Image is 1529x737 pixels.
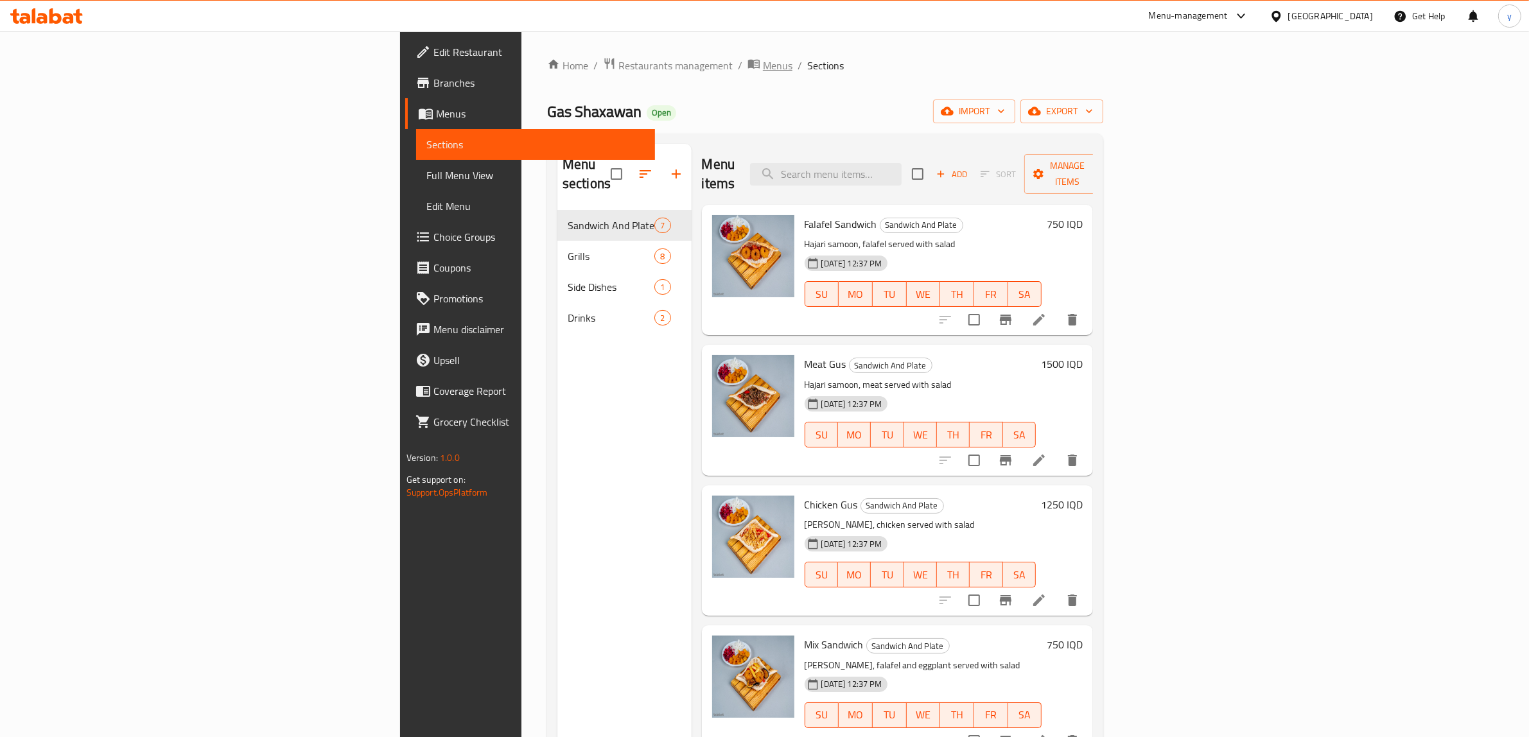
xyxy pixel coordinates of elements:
a: Support.OpsPlatform [406,484,488,501]
div: items [654,279,670,295]
h6: 1250 IQD [1041,496,1083,514]
button: MO [839,281,873,307]
span: FR [975,426,997,444]
button: TH [937,422,970,447]
button: delete [1057,585,1088,616]
span: SA [1008,426,1031,444]
div: Menu-management [1149,8,1228,24]
button: WE [904,562,937,587]
span: TH [942,426,965,444]
span: Choice Groups [433,229,645,245]
button: SA [1003,562,1036,587]
button: Add section [661,159,692,189]
span: SA [1013,706,1037,724]
span: Branches [433,75,645,91]
span: Select to update [961,447,988,474]
h6: 750 IQD [1047,636,1083,654]
span: Sandwich And Plate [568,218,654,233]
span: Menu disclaimer [433,322,645,337]
button: FR [974,281,1008,307]
span: FR [975,566,997,584]
button: TU [873,281,907,307]
img: Chicken Gus [712,496,794,578]
button: MO [838,562,871,587]
button: delete [1057,304,1088,335]
a: Promotions [405,283,656,314]
a: Coupons [405,252,656,283]
span: SA [1008,566,1031,584]
a: Edit menu item [1031,453,1047,468]
div: Sandwich And Plate7 [557,210,692,241]
span: import [943,103,1005,119]
a: Upsell [405,345,656,376]
span: 1 [655,281,670,293]
button: WE [904,422,937,447]
span: Coupons [433,260,645,275]
span: Sort sections [630,159,661,189]
span: Menus [436,106,645,121]
a: Grocery Checklist [405,406,656,437]
span: Grills [568,248,654,264]
span: WE [912,706,936,724]
button: FR [974,702,1008,728]
button: TH [937,562,970,587]
button: SA [1008,281,1042,307]
span: Add [934,167,969,182]
span: SA [1013,285,1037,304]
button: Branch-specific-item [990,585,1021,616]
div: [GEOGRAPHIC_DATA] [1288,9,1373,23]
a: Restaurants management [603,57,733,74]
span: MO [844,285,868,304]
span: Restaurants management [618,58,733,73]
span: SU [810,426,833,444]
span: Edit Restaurant [433,44,645,60]
span: Promotions [433,291,645,306]
span: [DATE] 12:37 PM [816,398,887,410]
span: FR [979,285,1003,304]
span: Full Menu View [426,168,645,183]
button: Branch-specific-item [990,304,1021,335]
span: TU [876,426,898,444]
p: [PERSON_NAME], falafel and eggplant served with salad [805,657,1042,673]
span: [DATE] 12:37 PM [816,538,887,550]
span: Select section [904,160,931,187]
span: Add item [931,164,972,184]
a: Choice Groups [405,221,656,252]
button: Branch-specific-item [990,445,1021,476]
span: Drinks [568,310,654,325]
input: search [750,163,902,186]
li: / [738,58,742,73]
div: Side Dishes1 [557,272,692,302]
button: SA [1008,702,1042,728]
span: MO [843,426,866,444]
div: Sandwich And Plate [866,638,950,654]
img: Falafel Sandwich [712,215,794,297]
a: Full Menu View [416,160,656,191]
span: TU [878,285,902,304]
span: Sandwich And Plate [850,358,932,373]
span: Sandwich And Plate [880,218,963,232]
button: TU [871,562,904,587]
span: MO [844,706,868,724]
div: items [654,218,670,233]
a: Edit menu item [1031,312,1047,327]
span: Upsell [433,352,645,368]
span: 7 [655,220,670,232]
span: Sections [807,58,844,73]
a: Menu disclaimer [405,314,656,345]
span: Grocery Checklist [433,414,645,429]
div: Drinks2 [557,302,692,333]
span: 8 [655,250,670,263]
span: Mix Sandwich [805,635,864,654]
button: WE [907,281,941,307]
h6: 750 IQD [1047,215,1083,233]
span: Side Dishes [568,279,654,295]
span: SU [810,566,833,584]
button: SU [805,562,838,587]
a: Edit Restaurant [405,37,656,67]
span: TH [945,706,969,724]
span: Sandwich And Plate [867,639,949,654]
button: SU [805,281,839,307]
a: Sections [416,129,656,160]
